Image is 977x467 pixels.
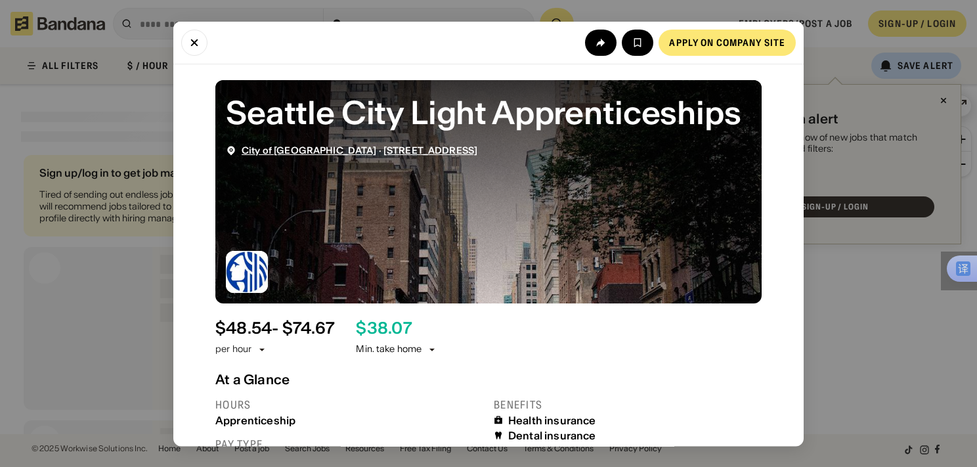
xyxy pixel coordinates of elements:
div: $ 48.54 - $74.67 [215,319,335,338]
a: City of [GEOGRAPHIC_DATA] [242,144,377,156]
div: Vision insurance [508,445,595,457]
div: Health insurance [508,414,596,426]
div: · [242,145,477,156]
button: Close [181,29,207,55]
div: Apprenticeship [215,414,483,426]
div: At a Glance [215,371,762,387]
div: Hours [215,397,483,411]
div: Seattle City Light Apprenticeships [226,90,751,134]
div: $ 38.07 [356,319,412,338]
a: [STREET_ADDRESS] [383,144,477,156]
div: Dental insurance [508,429,596,441]
div: per hour [215,343,251,356]
div: Benefits [494,397,762,411]
img: City of Seattle logo [226,250,268,292]
div: Pay type [215,437,483,451]
div: Apply on company site [669,37,785,47]
div: Min. take home [356,343,437,356]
